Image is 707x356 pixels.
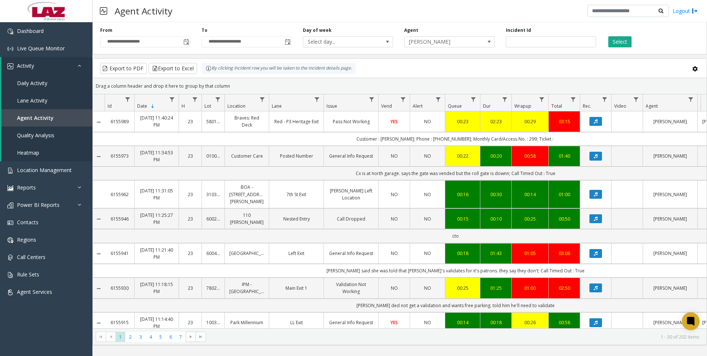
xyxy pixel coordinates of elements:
[93,216,105,222] a: Collapse Details
[109,152,130,159] a: 6155973
[391,250,398,256] span: NO
[303,37,375,47] span: Select day...
[108,103,112,109] span: Id
[17,271,39,278] span: Rule Sets
[17,236,36,243] span: Regions
[123,94,133,104] a: Id Filter Menu
[553,118,575,125] div: 03:15
[516,152,544,159] a: 00:58
[516,215,544,222] a: 00:25
[448,103,462,109] span: Queue
[206,66,212,71] img: infoIcon.svg
[190,94,200,104] a: H Filter Menu
[206,319,220,326] a: 100343
[136,332,146,342] span: Page 3
[7,168,13,174] img: 'icon'
[1,109,92,127] a: Agent Activity
[93,154,105,159] a: Collapse Details
[328,187,374,201] a: [PERSON_NAME] Left Location
[7,28,13,34] img: 'icon'
[450,319,476,326] a: 00:14
[485,152,507,159] a: 00:20
[551,103,562,109] span: Total
[553,319,575,326] div: 00:58
[182,103,185,109] span: H
[210,334,699,340] kendo-pager-info: 1 - 30 of 202 items
[7,255,13,261] img: 'icon'
[391,285,398,291] span: NO
[274,319,319,326] a: LL Exit
[631,94,641,104] a: Video Filter Menu
[109,285,130,292] a: 6155930
[450,215,476,222] a: 00:15
[383,152,405,159] a: NO
[183,319,197,326] a: 23
[213,94,223,104] a: Lot Filter Menu
[146,332,156,342] span: Page 4
[485,319,507,326] a: 00:18
[485,215,507,222] div: 00:10
[483,103,491,109] span: Dur
[229,250,264,257] a: [GEOGRAPHIC_DATA]
[206,191,220,198] a: 310318
[415,191,440,198] a: NO
[17,97,47,104] span: Lane Activity
[450,191,476,198] div: 00:16
[229,281,264,295] a: IPM - [GEOGRAPHIC_DATA]
[7,63,13,69] img: 'icon'
[176,332,186,342] span: Page 7
[415,285,440,292] a: NO
[206,250,220,257] a: 600405
[150,103,156,109] span: Sortable
[383,250,405,257] a: NO
[139,212,174,226] a: [DATE] 11:25:27 PM
[229,152,264,159] a: Customer Care
[274,191,319,198] a: 7th St Exit
[553,250,575,257] div: 03:06
[537,94,547,104] a: Wrapup Filter Menu
[516,250,544,257] a: 01:05
[383,285,405,292] a: NO
[257,94,267,104] a: Location Filter Menu
[381,103,392,109] span: Vend
[109,191,130,198] a: 6155962
[17,80,47,87] span: Daily Activity
[183,118,197,125] a: 23
[303,27,332,34] label: Day of week
[7,272,13,278] img: 'icon'
[367,94,377,104] a: Issue Filter Menu
[139,246,174,261] a: [DATE] 11:21:40 PM
[383,118,405,125] a: YES
[229,184,264,205] a: BOA - [STREET_ADDRESS][PERSON_NAME]
[202,63,356,74] div: By clicking Incident row you will be taken to the incident details page.
[450,250,476,257] div: 00:18
[17,45,65,52] span: Live Queue Monitor
[328,152,374,159] a: General Info Request
[516,285,544,292] a: 01:00
[692,7,698,15] img: logout
[109,118,130,125] a: 6155989
[415,215,440,222] a: NO
[583,103,591,109] span: Rec.
[553,215,575,222] div: 00:50
[139,316,174,330] a: [DATE] 11:14:40 PM
[468,94,478,104] a: Queue Filter Menu
[405,37,476,47] span: [PERSON_NAME]
[93,80,707,93] div: Drag a column header and drop it here to group by that column
[328,281,374,295] a: Validation Not Working
[485,118,507,125] a: 02:23
[1,57,92,74] a: Activity
[274,215,319,222] a: Nested Entry
[206,285,220,292] a: 780291
[390,118,398,125] span: YES
[93,286,105,292] a: Collapse Details
[17,27,44,34] span: Dashboard
[139,114,174,128] a: [DATE] 11:40:24 PM
[139,281,174,295] a: [DATE] 11:18:15 PM
[647,191,693,198] a: [PERSON_NAME]
[450,285,476,292] a: 00:25
[553,191,575,198] a: 01:00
